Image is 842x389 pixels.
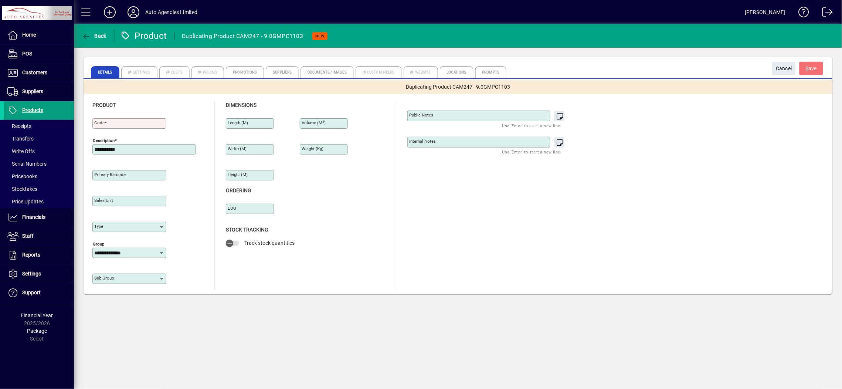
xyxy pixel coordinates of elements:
span: Pricebooks [7,173,37,179]
mat-label: Internal Notes [409,139,436,144]
mat-label: EOQ [228,206,236,211]
span: Receipts [7,123,31,129]
sup: 3 [322,120,324,124]
div: Auto Agencies Limited [145,6,198,18]
span: Financials [22,214,45,220]
span: Financial Year [21,312,53,318]
span: Price Updates [7,199,44,204]
span: NEW [315,34,325,38]
a: Stocktakes [4,183,74,195]
a: Financials [4,208,74,227]
a: Transfers [4,132,74,145]
span: Product [92,102,116,108]
mat-hint: Use 'Enter' to start a new line [502,121,560,130]
mat-label: Length (m) [228,120,248,125]
button: Cancel [772,62,796,75]
mat-hint: Use 'Enter' to start a new line [502,148,560,156]
span: Stocktakes [7,186,37,192]
a: Settings [4,265,74,283]
a: Support [4,284,74,302]
span: Write Offs [7,148,35,154]
a: Serial Numbers [4,158,74,170]
mat-label: Group [93,241,104,247]
div: Product [120,30,167,42]
mat-label: Width (m) [228,146,247,151]
span: Settings [22,271,41,277]
button: Profile [122,6,145,19]
mat-label: Height (m) [228,172,248,177]
span: Track stock quantities [244,240,295,246]
a: Receipts [4,120,74,132]
span: Cancel [776,62,792,75]
span: S [806,65,809,71]
span: Products [22,107,43,113]
button: Add [98,6,122,19]
a: Price Updates [4,195,74,208]
div: [PERSON_NAME] [745,6,785,18]
span: Suppliers [22,88,43,94]
span: Serial Numbers [7,161,47,167]
a: Suppliers [4,82,74,101]
app-page-header-button: Back [74,29,115,43]
span: Package [27,328,47,334]
mat-label: Weight (Kg) [302,146,323,151]
a: Customers [4,64,74,82]
a: Reports [4,246,74,264]
span: Transfers [7,136,34,142]
span: Reports [22,252,40,258]
mat-label: Sales unit [94,198,113,203]
mat-label: Public Notes [409,112,433,118]
span: Dimensions [226,102,257,108]
span: Home [22,32,36,38]
a: Home [4,26,74,44]
mat-label: Description [93,138,115,143]
span: Staff [22,233,34,239]
span: Back [82,33,106,39]
mat-label: Sub group [94,275,114,281]
a: POS [4,45,74,63]
mat-label: Code [94,120,105,125]
mat-label: Volume (m ) [302,120,326,125]
span: ave [806,62,817,75]
button: Back [80,29,108,43]
a: Staff [4,227,74,246]
a: Logout [816,1,833,26]
a: Knowledge Base [793,1,809,26]
a: Pricebooks [4,170,74,183]
span: Duplicating Product CAM247 - 9.0GMPC1103 [406,83,510,91]
mat-label: Primary barcode [94,172,126,177]
button: Save [799,62,823,75]
span: Customers [22,70,47,75]
span: Support [22,290,41,295]
span: POS [22,51,32,57]
span: Ordering [226,187,251,193]
span: Stock Tracking [226,227,268,233]
div: Duplicating Product CAM247 - 9.0GMPC1103 [182,30,303,42]
mat-label: Type [94,224,103,229]
a: Write Offs [4,145,74,158]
